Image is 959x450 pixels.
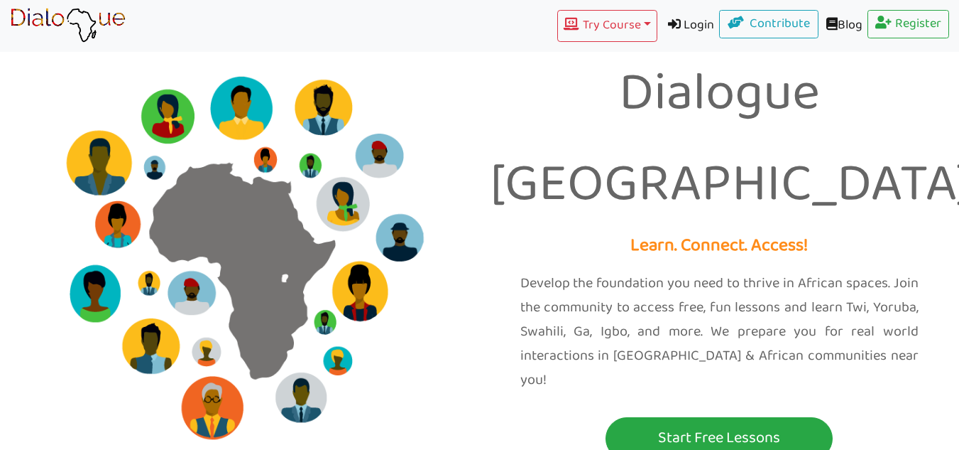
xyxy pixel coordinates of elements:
a: Register [867,10,950,38]
a: Blog [818,10,867,42]
img: learn African language platform app [10,8,126,43]
a: Login [657,10,720,42]
p: Dialogue [GEOGRAPHIC_DATA] [491,50,949,231]
p: Learn. Connect. Access! [491,231,949,262]
a: Contribute [719,10,818,38]
button: Try Course [557,10,657,42]
p: Develop the foundation you need to thrive in African spaces. Join the community to access free, f... [520,272,919,392]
